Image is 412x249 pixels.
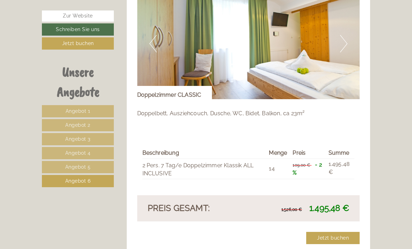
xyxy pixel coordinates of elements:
[137,110,360,118] p: Doppelbett, Ausziehcouch, Dusche, WC, Bidet, Balkon, ca 23m²
[66,108,90,114] span: Angebot 1
[306,232,360,244] a: Jetzt buchen
[137,86,212,99] div: Doppelzimmer CLASSIC
[293,161,322,176] span: - 2 %
[149,35,157,52] button: Previous
[266,159,290,179] td: 14
[142,159,266,179] td: 2 Pers. 7 Tag/e Doppelzimmer Klassik ALL INCLUSIVE
[42,37,114,50] a: Jetzt buchen
[42,23,114,36] a: Schreiben Sie uns
[42,62,114,102] div: Unsere Angebote
[65,150,91,156] span: Angebot 4
[340,35,347,52] button: Next
[65,178,91,184] span: Angebot 6
[326,159,354,179] td: 1.495,48 €
[65,164,91,170] span: Angebot 5
[293,163,310,168] span: 109,00 €
[142,148,266,159] th: Beschreibung
[309,203,349,213] span: 1.495,48 €
[65,136,90,142] span: Angebot 3
[266,148,290,159] th: Menge
[65,122,90,128] span: Angebot 2
[326,148,354,159] th: Summe
[142,202,249,214] div: Preis gesamt:
[290,148,325,159] th: Preis
[42,10,114,22] a: Zur Website
[281,207,302,212] span: 1.526,00 €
